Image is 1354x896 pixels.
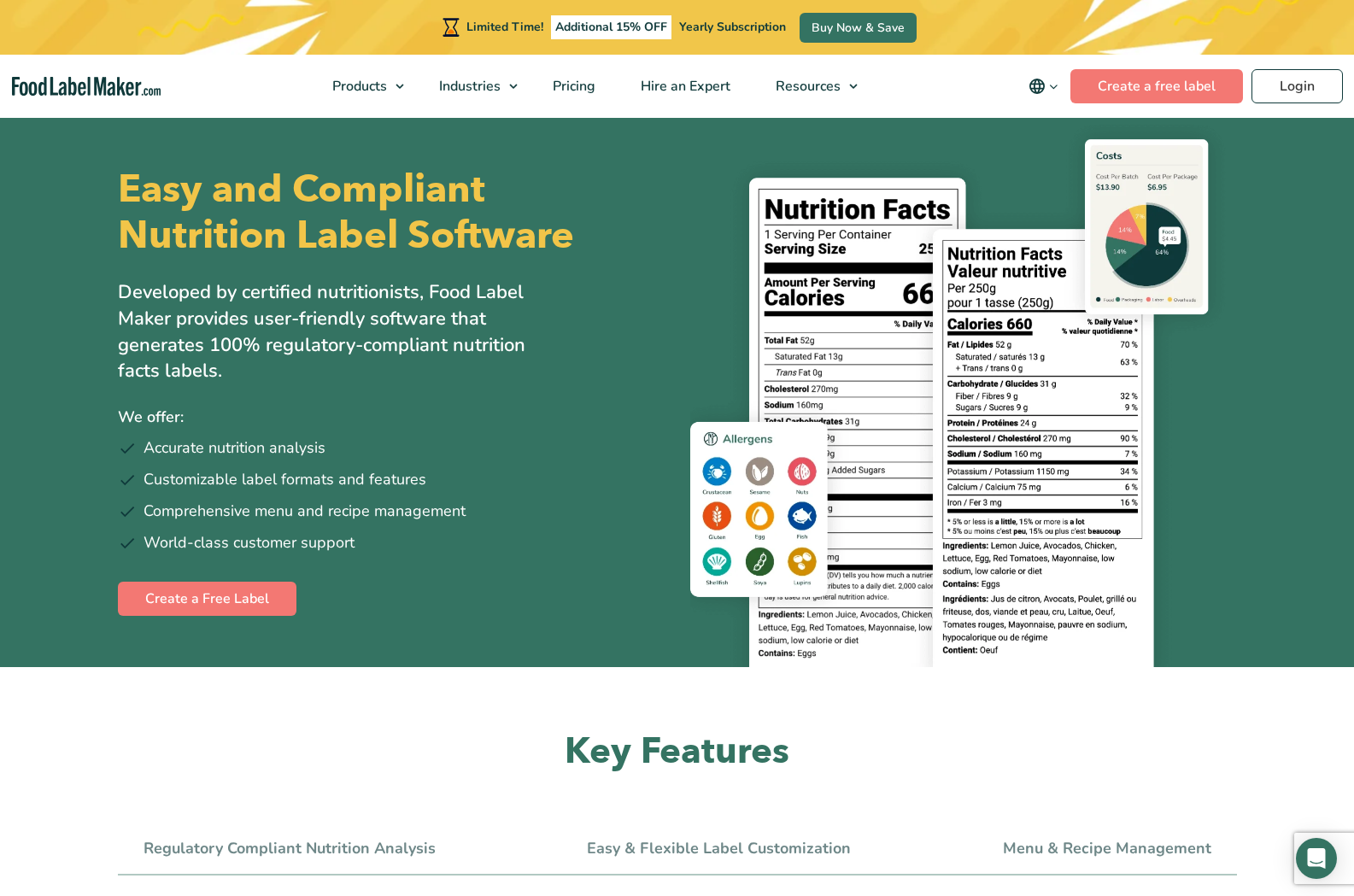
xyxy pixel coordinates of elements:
[327,77,389,96] span: Products
[800,13,917,43] a: Buy Now & Save
[144,436,325,460] span: Accurate nutrition analysis
[1070,69,1243,103] a: Create a free label
[144,500,466,523] span: Comprehensive menu and recipe management
[118,582,296,616] a: Create a Free Label
[434,77,502,96] span: Industries
[144,840,436,858] a: Regulatory Compliant Nutrition Analysis
[118,279,562,384] p: Developed by certified nutritionists, Food Label Maker provides user-friendly software that gener...
[771,77,842,96] span: Resources
[548,77,597,96] span: Pricing
[466,19,543,35] span: Limited Time!
[551,15,671,39] span: Additional 15% OFF
[1003,840,1211,858] a: Menu & Recipe Management
[144,468,426,491] span: Customizable label formats and features
[1251,69,1343,103] a: Login
[144,531,355,554] span: World-class customer support
[679,19,786,35] span: Yearly Subscription
[1296,838,1337,879] div: Open Intercom Messenger
[118,167,663,259] h1: Easy and Compliant Nutrition Label Software
[118,729,1237,776] h2: Key Features
[310,55,413,118] a: Products
[118,405,665,430] p: We offer:
[530,55,614,118] a: Pricing
[618,55,749,118] a: Hire an Expert
[753,55,866,118] a: Resources
[587,840,851,858] a: Easy & Flexible Label Customization
[636,77,732,96] span: Hire an Expert
[417,55,526,118] a: Industries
